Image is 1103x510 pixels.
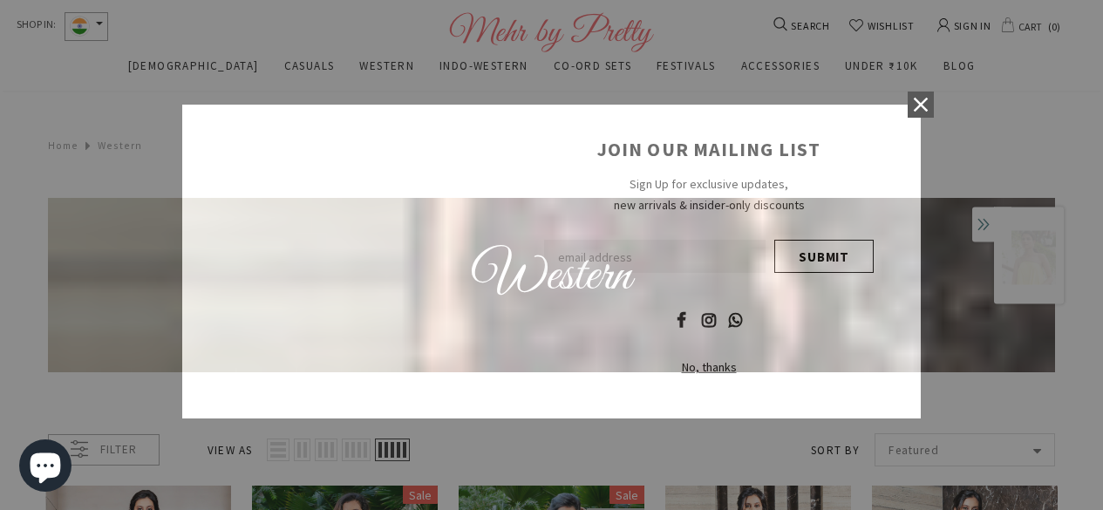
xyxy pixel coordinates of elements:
a: Close [908,92,934,118]
input: Submit [774,240,874,273]
span: No, thanks [682,359,737,375]
input: Email Address [544,240,766,273]
inbox-online-store-chat: Shopify online store chat [14,439,77,496]
span: Sign Up for exclusive updates, new arrivals & insider-only discounts [614,176,805,213]
span: JOIN OUR MAILING LIST [597,137,820,161]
